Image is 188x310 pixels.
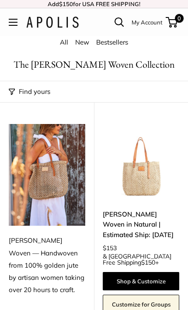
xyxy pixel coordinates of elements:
[103,124,179,200] a: Mercado Woven in Natural | Estimated Ship: Oct. 19thMercado Woven in Natural | Estimated Ship: Oc...
[9,19,17,26] button: Open menu
[60,38,68,46] a: All
[9,58,179,72] h1: The [PERSON_NAME] Woven Collection
[103,244,117,252] span: $153
[141,258,155,266] span: $150
[103,272,179,290] a: Shop & Customize
[175,14,184,23] span: 0
[59,0,73,7] span: $150
[115,17,124,27] a: Open search
[103,253,179,265] span: & [GEOGRAPHIC_DATA] Free Shipping +
[26,17,79,28] img: Apolis
[9,86,50,98] button: Filter collection
[75,38,89,46] a: New
[132,17,163,28] a: My Account
[167,17,178,28] a: 0
[103,209,179,240] a: [PERSON_NAME] Woven in Natural | Estimated Ship: [DATE]
[9,234,85,296] div: [PERSON_NAME] Woven — Handwoven from 100% golden jute by artisan women taking over 20 hours to cr...
[9,124,85,226] img: Mercado Woven — Handwoven from 100% golden jute by artisan women taking over 20 hours to craft.
[103,124,179,200] img: Mercado Woven in Natural | Estimated Ship: Oct. 19th
[96,38,128,46] a: Bestsellers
